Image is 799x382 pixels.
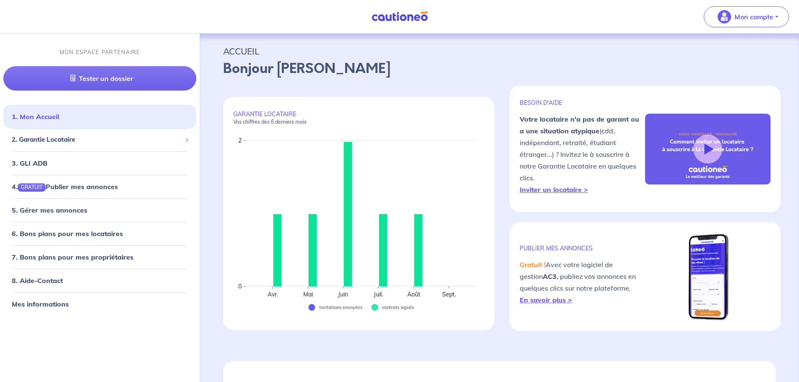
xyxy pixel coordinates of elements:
text: Juil. [373,291,383,298]
img: illu_account_valid_menu.svg [718,10,731,23]
div: 7. Bons plans pour mes propriétaires [3,249,196,265]
p: Mon compte [734,12,773,22]
strong: AC3 [543,272,557,281]
img: video-gli-new-none.jpg [645,114,770,184]
div: 4.GRATUITPublier mes annonces [3,178,196,195]
img: Cautioneo [368,11,431,22]
p: publier mes annonces [520,244,645,252]
em: Vos chiffres des 6 derniers mois [233,119,307,125]
p: Bonjour [PERSON_NAME] [223,59,776,79]
a: Mes informations [12,300,69,308]
a: En savoir plus > [520,296,572,304]
text: Mai [303,291,313,298]
div: 2. Garantie Locataire [3,132,196,148]
button: illu_account_valid_menu.svgMon compte [704,6,789,27]
p: BESOIN D'AIDE [520,99,645,107]
span: 2. Garantie Locataire [12,135,182,145]
text: Avr. [268,291,278,298]
a: Tester un dossier [3,66,196,91]
a: 4.GRATUITPublier mes annonces [12,182,118,191]
a: Inviter un locataire > [520,185,588,194]
div: 8. Aide-Contact [3,272,196,289]
div: 3. GLI ADB [3,155,196,172]
p: (cdd, indépendant, retraité, étudiant étranger...) ? Invitez le à souscrire à notre Garantie Loca... [520,113,645,195]
a: 7. Bons plans pour mes propriétaires [12,253,133,261]
img: mobile-lokeo.png [686,232,730,321]
a: 3. GLI ADB [12,159,47,167]
strong: Votre locataire n'a pas de garant ou a une situation atypique [520,115,639,135]
em: Gratuit ! [520,260,546,269]
a: 1. Mon Accueil [12,112,59,121]
a: 8. Aide-Contact [12,276,63,285]
a: 6. Bons plans pour mes locataires [12,229,123,238]
a: 5. Gérer mes annonces [12,206,87,214]
text: Sept. [442,291,456,298]
p: ACCUEIL [223,44,776,59]
text: 0 [238,283,242,290]
text: 2 [238,137,242,144]
p: GARANTIE LOCATAIRE [233,110,484,125]
p: MON ESPACE PARTENAIRE [60,48,141,56]
div: 6. Bons plans pour mes locataires [3,225,196,242]
p: Avec votre logiciel de gestion , publiez vos annonces en quelques clics sur notre plateforme. [520,259,645,306]
text: Août [407,291,420,298]
text: Juin [338,291,348,298]
div: 1. Mon Accueil [3,108,196,125]
div: Mes informations [3,296,196,312]
div: 5. Gérer mes annonces [3,202,196,218]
